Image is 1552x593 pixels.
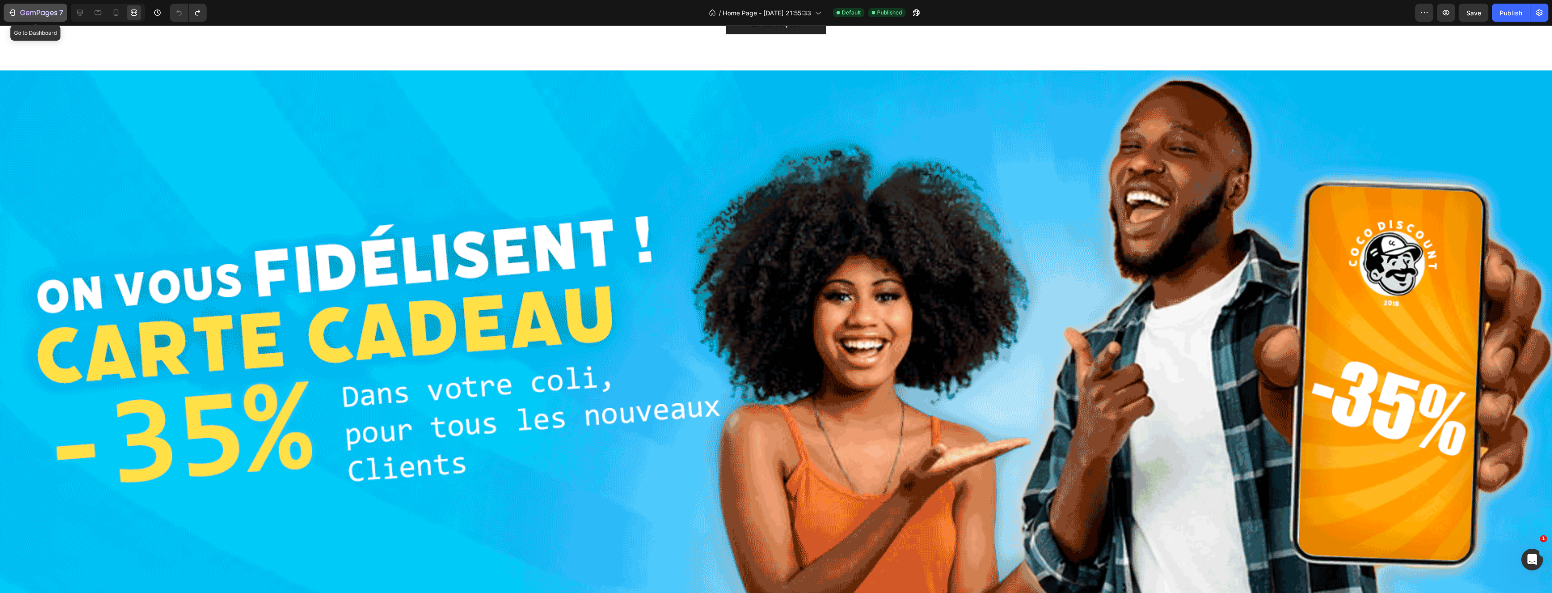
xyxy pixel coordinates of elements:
iframe: Intercom live chat [1521,549,1543,570]
div: Undo/Redo [170,4,207,22]
button: Publish [1492,4,1530,22]
span: Home Page - [DATE] 21:55:33 [723,8,811,18]
span: Published [877,9,902,17]
button: Save [1459,4,1488,22]
span: / [719,8,721,18]
span: 1 [1540,535,1547,542]
p: 7 [59,7,63,18]
div: Publish [1500,8,1522,18]
span: Save [1466,9,1481,17]
span: Default [842,9,861,17]
button: 7 [4,4,67,22]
